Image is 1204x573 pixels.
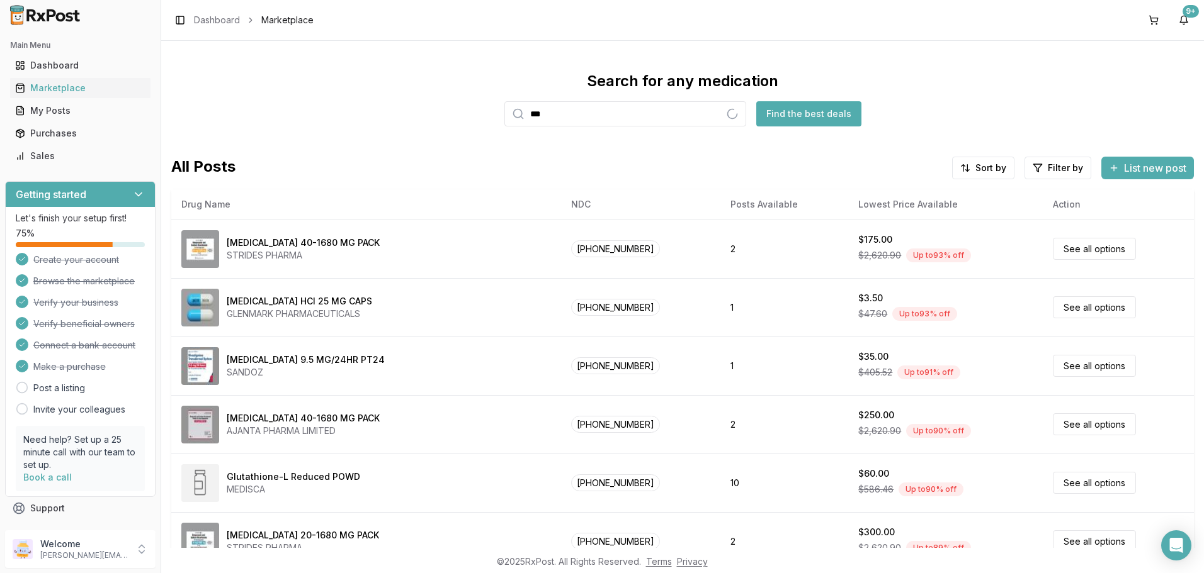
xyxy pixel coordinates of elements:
img: User avatar [13,539,33,559]
th: NDC [561,189,720,220]
div: AJANTA PHARMA LIMITED [227,425,380,437]
a: My Posts [10,99,150,122]
td: 2 [720,395,848,453]
div: SANDOZ [227,366,385,379]
div: [MEDICAL_DATA] 40-1680 MG PACK [227,236,380,249]
div: 9+ [1183,5,1199,18]
a: See all options [1053,472,1136,494]
span: $2,620.90 [858,249,901,262]
span: $2,620.90 [858,542,901,554]
img: RxPost Logo [5,5,86,25]
div: $250.00 [858,409,894,421]
div: STRIDES PHARMA [227,249,380,262]
div: Purchases [15,127,145,140]
a: Book a call [23,472,72,482]
div: My Posts [15,104,145,117]
div: Marketplace [15,82,145,94]
div: Sales [15,150,145,162]
button: Marketplace [5,78,156,98]
a: Privacy [677,556,708,567]
span: List new post [1124,160,1186,175]
span: Marketplace [261,14,314,26]
div: [MEDICAL_DATA] 20-1680 MG PACK [227,529,379,542]
p: Welcome [40,538,128,550]
div: Up to 90 % off [899,482,963,496]
span: [PHONE_NUMBER] [571,299,660,316]
div: Dashboard [15,59,145,72]
span: Filter by [1048,162,1083,174]
span: All Posts [171,157,236,179]
p: [PERSON_NAME][EMAIL_ADDRESS][DOMAIN_NAME] [40,550,128,560]
span: Verify beneficial owners [33,318,135,330]
img: Glutathione-L Reduced POWD [181,464,219,502]
button: List new post [1101,157,1194,179]
td: 2 [720,512,848,570]
button: My Posts [5,101,156,121]
button: Support [5,497,156,520]
img: Omeprazole-Sodium Bicarbonate 40-1680 MG PACK [181,230,219,268]
img: Atomoxetine HCl 25 MG CAPS [181,289,219,326]
span: [PHONE_NUMBER] [571,240,660,257]
span: $47.60 [858,308,887,320]
h2: Main Menu [10,40,150,50]
span: 75 % [16,227,35,240]
div: GLENMARK PHARMACEUTICALS [227,308,372,320]
span: Feedback [30,525,73,537]
div: [MEDICAL_DATA] 9.5 MG/24HR PT24 [227,353,385,366]
a: List new post [1101,163,1194,175]
a: See all options [1053,530,1136,552]
span: [PHONE_NUMBER] [571,533,660,550]
button: Sort by [952,157,1014,179]
span: [PHONE_NUMBER] [571,474,660,491]
button: Dashboard [5,55,156,75]
div: Up to 90 % off [906,424,971,438]
a: Marketplace [10,77,150,99]
td: 10 [720,453,848,512]
th: Posts Available [720,189,848,220]
div: Search for any medication [587,71,778,91]
div: Up to 93 % off [906,248,971,262]
a: Invite your colleagues [33,403,125,416]
th: Action [1043,189,1194,220]
img: Rivastigmine 9.5 MG/24HR PT24 [181,347,219,385]
a: See all options [1053,296,1136,318]
div: $60.00 [858,467,889,480]
td: 1 [720,337,848,395]
button: Filter by [1025,157,1091,179]
div: MEDISCA [227,483,360,496]
div: [MEDICAL_DATA] HCl 25 MG CAPS [227,295,372,308]
a: Post a listing [33,382,85,394]
span: $586.46 [858,483,894,496]
span: Browse the marketplace [33,275,135,287]
a: Purchases [10,122,150,145]
a: Dashboard [10,54,150,77]
td: 1 [720,278,848,337]
button: Purchases [5,123,156,143]
button: Feedback [5,520,156,542]
a: See all options [1053,355,1136,377]
th: Drug Name [171,189,561,220]
a: Dashboard [194,14,240,26]
span: [PHONE_NUMBER] [571,357,660,374]
div: Glutathione-L Reduced POWD [227,470,360,483]
span: Make a purchase [33,360,106,373]
span: Verify your business [33,296,118,309]
a: See all options [1053,238,1136,260]
button: 9+ [1174,10,1194,30]
img: Omeprazole-Sodium Bicarbonate 40-1680 MG PACK [181,406,219,443]
th: Lowest Price Available [848,189,1043,220]
p: Let's finish your setup first! [16,212,145,225]
p: Need help? Set up a 25 minute call with our team to set up. [23,433,137,471]
button: Sales [5,146,156,166]
span: Connect a bank account [33,339,135,352]
div: Up to 91 % off [897,365,960,379]
img: Omeprazole-Sodium Bicarbonate 20-1680 MG PACK [181,523,219,560]
div: $175.00 [858,233,892,246]
div: [MEDICAL_DATA] 40-1680 MG PACK [227,412,380,425]
span: Create your account [33,253,119,266]
div: Up to 93 % off [892,307,957,321]
div: Up to 89 % off [906,541,971,555]
div: Open Intercom Messenger [1161,530,1191,560]
a: Sales [10,145,150,167]
div: $3.50 [858,292,883,304]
